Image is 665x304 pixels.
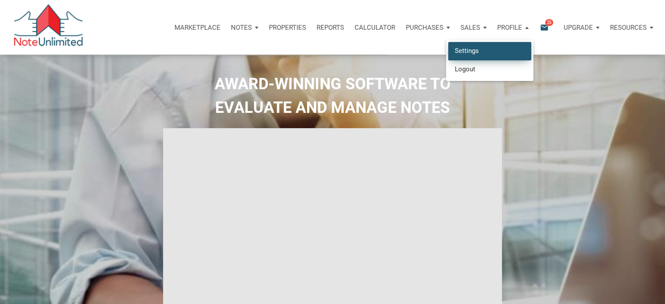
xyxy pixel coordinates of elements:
button: Notes [226,14,264,41]
h2: AWARD-WINNING SOFTWARE TO EVALUATE AND MANAGE NOTES [7,72,658,119]
a: Calculator [349,14,400,41]
a: Properties [264,14,311,41]
p: Calculator [355,24,395,31]
p: Purchases [406,24,443,31]
button: Purchases [400,14,455,41]
p: Marketplace [174,24,220,31]
p: Profile [497,24,522,31]
a: Settings [448,42,531,60]
button: Resources [605,14,658,41]
button: Profile [492,14,534,41]
a: Logout [448,60,531,78]
span: 25 [545,19,553,26]
button: email25 [533,14,558,41]
button: Marketplace [169,14,226,41]
p: Notes [231,24,252,31]
button: Sales [455,14,492,41]
p: Upgrade [564,24,593,31]
p: Reports [317,24,344,31]
button: Upgrade [558,14,605,41]
a: Profile SettingsLogout [492,14,534,41]
button: Reports [311,14,349,41]
p: Resources [610,24,647,31]
p: Sales [460,24,480,31]
i: email [539,22,550,32]
p: Properties [269,24,306,31]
